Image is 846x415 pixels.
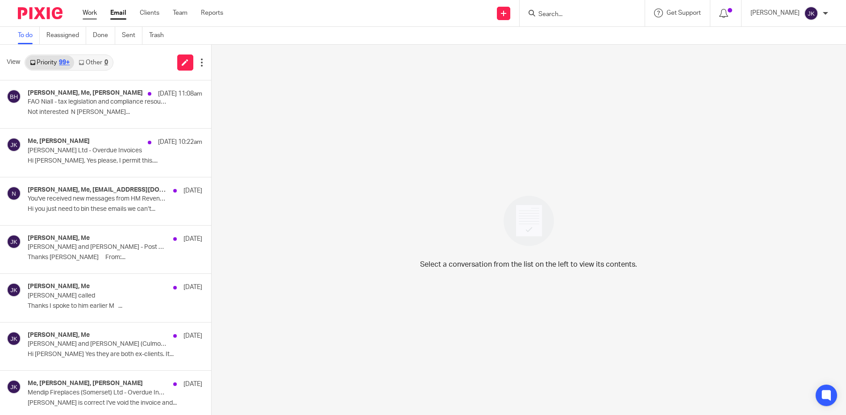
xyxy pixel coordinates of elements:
[7,235,21,249] img: svg%3E
[28,89,143,97] h4: [PERSON_NAME], Me, [PERSON_NAME]
[7,186,21,201] img: svg%3E
[28,157,202,165] p: Hi [PERSON_NAME], Yes please, I permit this....
[28,254,202,261] p: Thanks [PERSON_NAME] From:...
[28,292,167,300] p: [PERSON_NAME] called
[28,205,202,213] p: Hi you just need to bin these emails we can’t...
[28,399,202,407] p: [PERSON_NAME] is correct I've void the invoice and...
[420,259,637,270] p: Select a conversation from the list on the left to view its contents.
[28,243,167,251] p: [PERSON_NAME] and [PERSON_NAME] - Post Received
[28,351,202,358] p: Hi [PERSON_NAME] Yes they are both ex-clients. It...
[158,138,202,147] p: [DATE] 10:22am
[7,89,21,104] img: svg%3E
[122,27,142,44] a: Sent
[28,380,143,387] h4: Me, [PERSON_NAME], [PERSON_NAME]
[750,8,800,17] p: [PERSON_NAME]
[28,235,90,242] h4: [PERSON_NAME], Me
[18,27,40,44] a: To do
[28,98,167,106] p: FAO Niall - tax legislation and compliance resources
[83,8,97,17] a: Work
[7,283,21,297] img: svg%3E
[149,27,171,44] a: Trash
[110,8,126,17] a: Email
[28,302,202,310] p: Thanks I spoke to him earlier M ...
[28,138,90,145] h4: Me, [PERSON_NAME]
[59,59,70,66] div: 99+
[7,380,21,394] img: svg%3E
[183,380,202,389] p: [DATE]
[183,283,202,292] p: [DATE]
[804,6,818,21] img: svg%3E
[28,186,169,194] h4: [PERSON_NAME], Me, [EMAIL_ADDRESS][DOMAIN_NAME]
[7,58,20,67] span: View
[183,186,202,195] p: [DATE]
[538,11,618,19] input: Search
[28,195,167,203] p: You've received new messages from HM Revenue and Customs (HMRC).
[25,55,74,70] a: Priority99+
[28,283,90,290] h4: [PERSON_NAME], Me
[46,27,86,44] a: Reassigned
[173,8,188,17] a: Team
[18,7,63,19] img: Pixie
[28,340,167,348] p: [PERSON_NAME] and [PERSON_NAME] (Culmore Recruitment Limited)
[7,138,21,152] img: svg%3E
[28,109,202,116] p: Not interested N [PERSON_NAME]...
[667,10,701,16] span: Get Support
[183,331,202,340] p: [DATE]
[28,147,167,155] p: [PERSON_NAME] Ltd - Overdue Invoices
[28,331,90,339] h4: [PERSON_NAME], Me
[140,8,159,17] a: Clients
[498,190,560,252] img: image
[201,8,223,17] a: Reports
[28,389,167,397] p: Mendip Fireplaces (Somerset) Ltd - Overdue Invoices
[183,235,202,243] p: [DATE]
[74,55,112,70] a: Other0
[104,59,108,66] div: 0
[158,89,202,98] p: [DATE] 11:08am
[7,331,21,346] img: svg%3E
[93,27,115,44] a: Done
